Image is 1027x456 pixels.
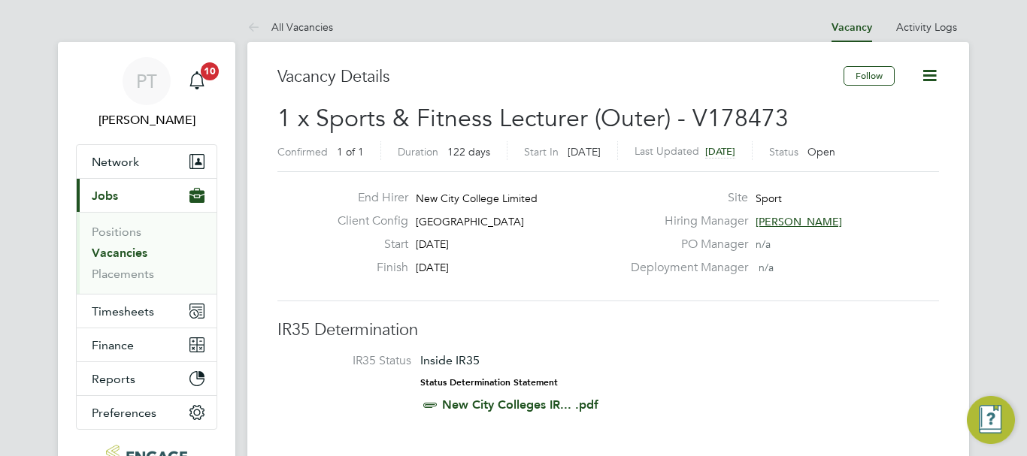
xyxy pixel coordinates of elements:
[416,215,524,228] span: [GEOGRAPHIC_DATA]
[92,246,147,260] a: Vacancies
[77,362,217,395] button: Reports
[92,189,118,203] span: Jobs
[967,396,1015,444] button: Engage Resource Center
[77,328,217,361] button: Finance
[92,304,154,319] span: Timesheets
[524,145,559,159] label: Start In
[77,396,217,429] button: Preferences
[420,353,480,367] span: Inside IR35
[77,212,217,294] div: Jobs
[277,104,789,133] span: 1 x Sports & Fitness Lecturer (Outer) - V178473
[326,260,408,276] label: Finish
[769,145,798,159] label: Status
[92,155,139,169] span: Network
[277,66,844,88] h3: Vacancy Details
[292,353,411,369] label: IR35 Status
[136,71,157,91] span: PT
[92,267,154,281] a: Placements
[568,145,601,159] span: [DATE]
[416,192,538,205] span: New City College Limited
[447,145,490,159] span: 122 days
[326,213,408,229] label: Client Config
[622,260,748,276] label: Deployment Manager
[622,237,748,252] label: PO Manager
[277,319,939,341] h3: IR35 Determination
[76,111,217,129] span: Philip Tedstone
[77,145,217,178] button: Network
[420,377,558,388] strong: Status Determination Statement
[844,66,895,86] button: Follow
[398,145,438,159] label: Duration
[622,213,748,229] label: Hiring Manager
[76,57,217,129] a: PT[PERSON_NAME]
[622,190,748,206] label: Site
[77,294,217,328] button: Timesheets
[92,372,135,386] span: Reports
[635,144,699,158] label: Last Updated
[92,338,134,352] span: Finance
[326,190,408,206] label: End Hirer
[247,20,333,34] a: All Vacancies
[756,215,842,228] span: [PERSON_NAME]
[337,145,364,159] span: 1 of 1
[705,145,735,158] span: [DATE]
[896,20,957,34] a: Activity Logs
[201,62,219,80] span: 10
[92,225,141,239] a: Positions
[416,237,449,251] span: [DATE]
[756,237,771,251] span: n/a
[77,179,217,212] button: Jobs
[442,397,598,412] a: New City Colleges IR... .pdf
[182,57,212,105] a: 10
[759,261,774,274] span: n/a
[416,261,449,274] span: [DATE]
[756,192,782,205] span: Sport
[807,145,835,159] span: Open
[92,406,156,420] span: Preferences
[832,21,872,34] a: Vacancy
[326,237,408,252] label: Start
[277,145,328,159] label: Confirmed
